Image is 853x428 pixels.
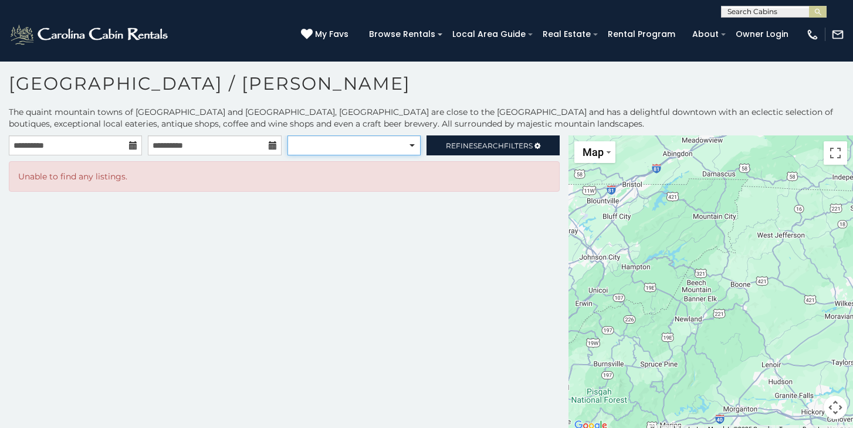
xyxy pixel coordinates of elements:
img: mail-regular-white.png [831,28,844,41]
button: Toggle fullscreen view [824,141,847,165]
button: Map camera controls [824,396,847,419]
a: RefineSearchFilters [426,135,560,155]
span: My Favs [315,28,348,40]
button: Change map style [574,141,615,163]
a: Local Area Guide [446,25,532,43]
a: Rental Program [602,25,681,43]
img: White-1-2.png [9,23,171,46]
p: Unable to find any listings. [18,171,550,182]
a: Real Estate [537,25,597,43]
a: Owner Login [730,25,794,43]
a: My Favs [301,28,351,41]
span: Search [473,141,504,150]
span: Map [583,146,604,158]
img: phone-regular-white.png [806,28,819,41]
span: Refine Filters [446,141,533,150]
a: Browse Rentals [363,25,441,43]
a: About [686,25,725,43]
